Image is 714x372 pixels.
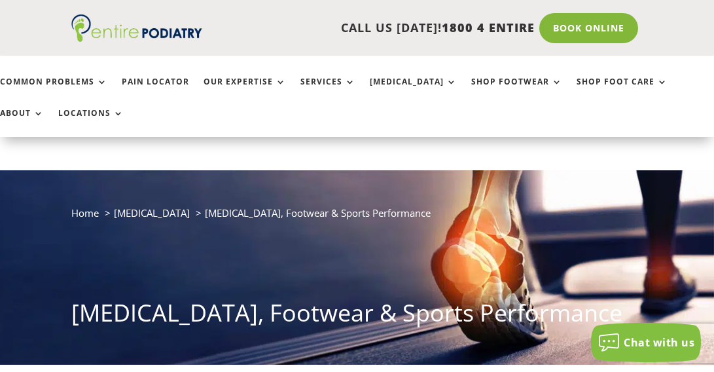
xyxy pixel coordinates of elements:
a: Shop Foot Care [577,77,668,105]
span: 1800 4 ENTIRE [442,20,535,35]
a: [MEDICAL_DATA] [370,77,457,105]
img: logo (1) [71,14,202,42]
a: Book Online [539,13,638,43]
span: Chat with us [624,335,694,350]
a: Pain Locator [122,77,189,105]
a: Our Expertise [204,77,286,105]
button: Chat with us [591,323,701,362]
p: CALL US [DATE]! [202,20,535,37]
a: Home [71,206,99,219]
nav: breadcrumb [71,204,643,231]
a: Shop Footwear [471,77,562,105]
h1: [MEDICAL_DATA], Footwear & Sports Performance [71,297,643,336]
a: [MEDICAL_DATA] [114,206,190,219]
span: [MEDICAL_DATA], Footwear & Sports Performance [205,206,431,219]
a: Locations [58,109,124,137]
a: Services [300,77,355,105]
a: Entire Podiatry [71,31,202,45]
